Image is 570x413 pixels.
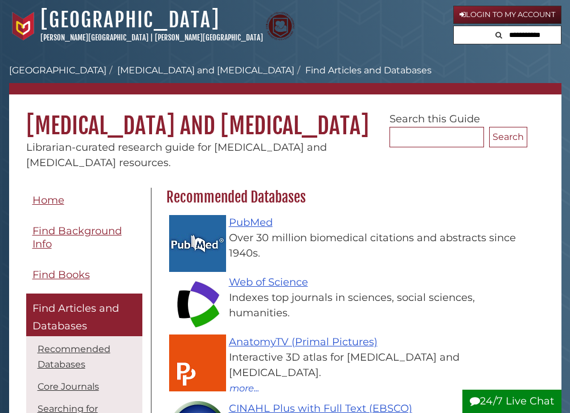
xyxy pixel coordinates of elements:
span: Find Articles and Databases [32,302,119,333]
button: 24/7 Live Chat [462,390,561,413]
span: Find Books [32,269,90,281]
a: Recommended Databases [38,344,110,370]
h1: [MEDICAL_DATA] and [MEDICAL_DATA] [9,94,561,140]
a: [GEOGRAPHIC_DATA] [9,65,106,76]
li: Find Articles and Databases [294,64,432,77]
a: AnatomyTV (Primal Pictures) [229,336,378,348]
a: Find Articles and Databases [26,294,142,336]
div: Indexes top journals in sciences, social sciences, humanities. [178,290,538,321]
a: PubMed [229,216,273,229]
button: Search [489,127,527,147]
span: Find Background Info [32,225,122,250]
a: [PERSON_NAME][GEOGRAPHIC_DATA] [40,33,149,42]
img: Calvin University [9,12,38,40]
img: Calvin Theological Seminary [266,12,294,40]
i: Search [495,31,502,39]
a: Find Books [26,262,142,288]
button: Search [492,26,506,42]
a: [PERSON_NAME][GEOGRAPHIC_DATA] [155,33,263,42]
a: Home [26,188,142,213]
nav: breadcrumb [9,64,561,94]
a: [MEDICAL_DATA] and [MEDICAL_DATA] [117,65,294,76]
a: Web of Science [229,276,308,288]
div: Over 30 million biomedical citations and abstracts since 1940s. [178,230,538,261]
button: more... [229,381,260,395]
span: | [150,33,153,42]
a: Find Background Info [26,218,142,257]
a: [GEOGRAPHIC_DATA] [40,7,220,32]
span: Librarian-curated research guide for [MEDICAL_DATA] and [MEDICAL_DATA] resources. [26,141,327,169]
h2: Recommended Databases [161,188,544,206]
a: Core Journals [38,381,99,392]
span: Home [32,194,64,206]
a: Login to My Account [453,6,561,24]
div: Interactive 3D atlas for [MEDICAL_DATA] and [MEDICAL_DATA]. [178,350,538,381]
